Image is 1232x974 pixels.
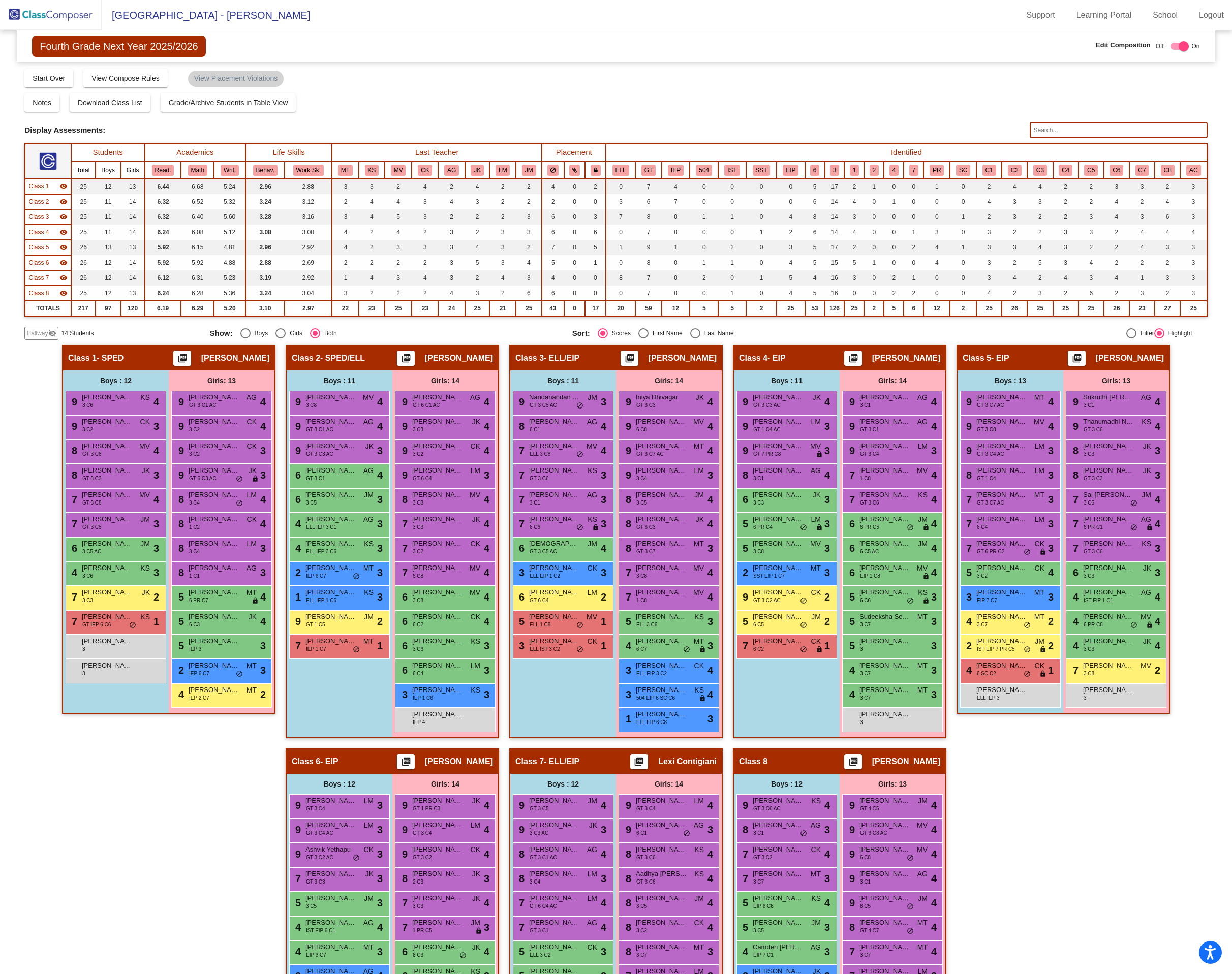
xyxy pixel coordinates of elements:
button: Work Sk. [293,165,324,176]
td: 3 [489,225,516,240]
td: 0 [923,194,950,209]
td: 2 [1027,209,1053,225]
td: 0 [662,209,690,225]
td: 2 [489,209,516,225]
mat-icon: picture_as_pdf [399,353,412,367]
button: C4 [1059,165,1072,176]
td: 2 [844,179,864,194]
th: Hispanic [844,162,864,179]
button: JK [471,165,484,176]
mat-icon: picture_as_pdf [633,757,645,771]
td: 2 [516,179,542,194]
td: 4 [1129,225,1155,240]
mat-icon: visibility [59,198,68,206]
td: 2 [585,179,606,194]
span: Notes [33,99,51,107]
td: 2 [1104,225,1129,240]
td: 3 [1180,194,1207,209]
td: 6 [805,194,825,209]
span: Fourth Grade Next Year 2025/2026 [32,36,205,57]
th: Jill McCallum [516,162,542,179]
td: 3 [1002,194,1027,209]
button: 2 [870,165,879,176]
button: 3 [830,165,839,176]
th: Kinsey Stroup [359,162,385,179]
td: 4 [385,194,412,209]
td: 0 [690,225,718,240]
td: 6.08 [181,225,214,240]
td: 0 [606,225,635,240]
th: Keep with students [564,162,586,179]
td: 4 [332,225,359,240]
td: 25 [71,225,96,240]
td: 4 [465,179,489,194]
td: 14 [121,209,145,225]
td: 14 [121,225,145,240]
td: 2 [438,209,465,225]
td: 2 [1002,225,1027,240]
td: 5.32 [214,194,245,209]
td: 4 [976,194,1002,209]
td: 3 [332,179,359,194]
td: 3 [332,209,359,225]
button: GT [641,165,656,176]
th: Identified [606,144,1207,162]
th: Academics [145,144,245,162]
td: 3 [359,179,385,194]
a: Logout [1191,7,1232,23]
td: 4 [385,225,412,240]
th: Gifted and Talented [635,162,662,179]
td: 11 [96,225,121,240]
td: 0 [606,179,635,194]
td: 5 [805,179,825,194]
td: 2 [1027,225,1053,240]
td: 0 [777,179,805,194]
td: 3 [976,225,1002,240]
td: 8 [805,209,825,225]
button: EIP [783,165,798,176]
td: 14 [825,194,845,209]
button: KS [365,165,379,176]
td: 6 [635,194,662,209]
td: 5.60 [214,209,245,225]
button: 1 [850,165,859,176]
mat-icon: picture_as_pdf [847,757,859,771]
th: American Indian/Alaska Native [864,162,884,179]
td: 1 [904,225,923,240]
td: 1 [690,209,718,225]
button: Start Over [24,69,73,87]
th: Creighton [1180,162,1207,179]
td: 3 [465,194,489,209]
td: Amanda Walton - SPED [25,179,71,194]
td: 6.32 [145,194,181,209]
span: Class 1 [28,182,49,191]
mat-icon: picture_as_pdf [176,353,188,367]
td: 2 [359,225,385,240]
td: 5 [385,209,412,225]
td: 14 [825,209,845,225]
td: 0 [718,225,746,240]
button: Print Students Details [630,754,648,769]
td: 1 [923,179,950,194]
th: 504 Plan [690,162,718,179]
th: Girls [121,162,145,179]
td: 6.44 [145,179,181,194]
td: 0 [884,179,904,194]
td: 0 [746,194,777,209]
mat-icon: picture_as_pdf [847,353,859,367]
th: Madison Vega [385,162,412,179]
td: 3 [412,209,438,225]
td: 3 [412,194,438,209]
button: C1 [982,165,996,176]
td: 3.00 [285,225,332,240]
th: Multi-Racial [904,162,923,179]
th: Claudia Knight [412,162,438,179]
td: 13 [121,179,145,194]
td: 6.32 [145,209,181,225]
td: 2 [542,194,564,209]
td: 6.40 [181,209,214,225]
td: 3 [1079,225,1104,240]
td: 0 [950,194,976,209]
th: Keep away students [542,162,564,179]
td: 25 [71,209,96,225]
